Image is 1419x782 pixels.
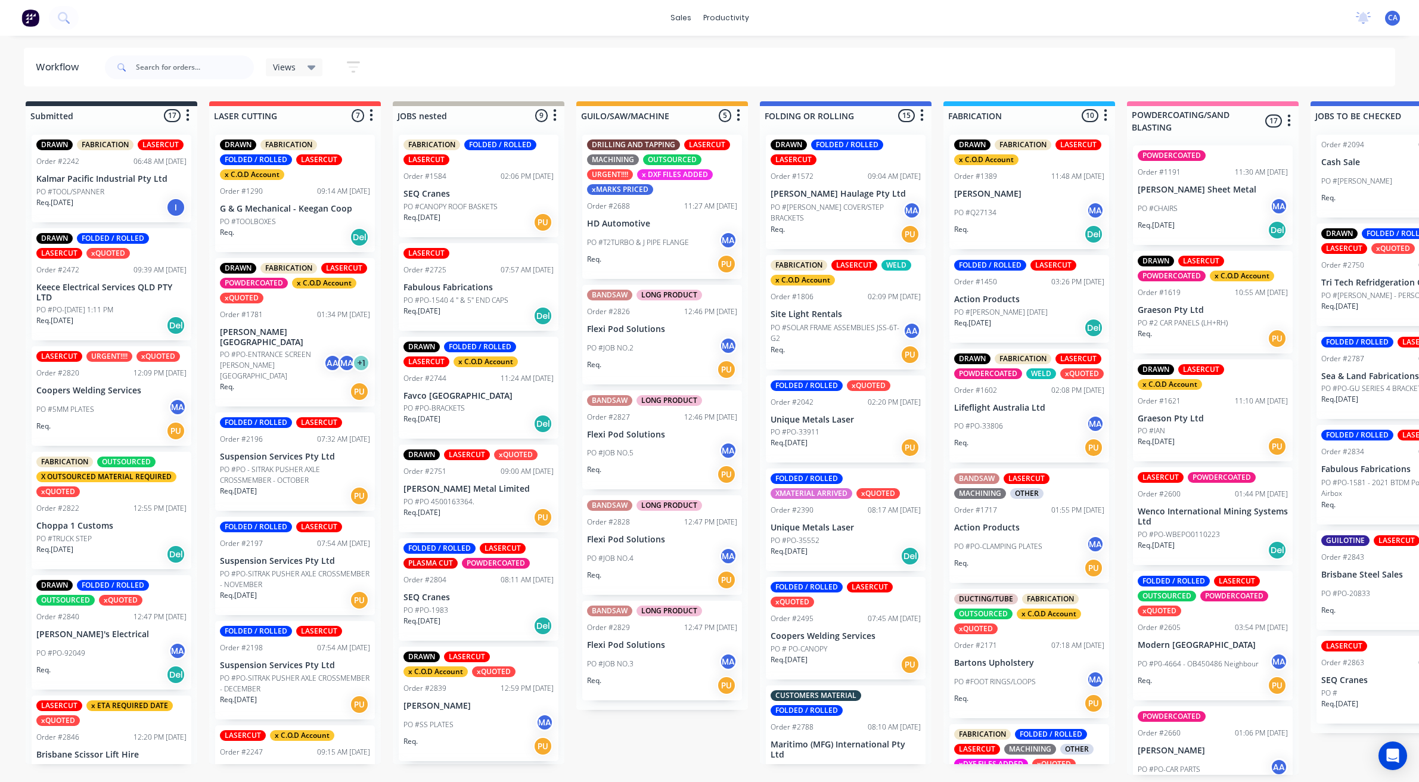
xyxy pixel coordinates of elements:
div: LASERCUTOrder #272507:57 AM [DATE]Fabulous FabricationsPO #PO-1540 4 " & 5" END CAPSReq.[DATE]Del [399,243,558,331]
div: DRAWN [771,139,807,150]
div: XMATERIAL ARRIVED [771,488,852,499]
div: PU [901,345,920,364]
div: Order #1781 [220,309,263,320]
p: PO #T2TURBO & J PIPE FLANGE [587,237,689,248]
div: FABRICATION [771,260,827,271]
div: DRAWN [954,353,990,364]
div: 12:46 PM [DATE] [684,412,737,423]
div: LASERCUT [771,154,816,165]
p: Req. [587,464,601,475]
p: Unique Metals Laser [771,415,921,425]
div: x C.O.D Account [1138,379,1202,390]
div: Order #1621 [1138,396,1181,406]
div: 11:30 AM [DATE] [1235,167,1288,178]
div: 11:24 AM [DATE] [501,373,554,384]
p: [PERSON_NAME][GEOGRAPHIC_DATA] [220,327,370,347]
div: Order #2242 [36,156,79,167]
div: xQUOTED [1060,368,1104,379]
div: FABRICATION [995,139,1051,150]
div: Order #2725 [403,265,446,275]
div: PU [1268,329,1287,348]
p: PO #PO-33806 [954,421,1003,432]
div: LASERCUT [1055,353,1101,364]
div: 01:34 PM [DATE] [317,309,370,320]
div: MA [338,354,356,372]
div: FOLDED / ROLLEDXMATERIAL ARRIVEDxQUOTEDOrder #239008:17 AM [DATE]Unique Metals LaserPO #PO-35552R... [766,468,926,571]
div: Del [1084,318,1103,337]
div: Order #2042 [771,397,813,408]
p: PO #2 CAR PANELS (LH+RH) [1138,318,1228,328]
p: G & G Mechanical - Keegan Coop [220,204,370,214]
div: FOLDED / ROLLED [811,139,883,150]
div: Order #2196 [220,434,263,445]
div: FOLDED / ROLLED [1321,337,1393,347]
img: Factory [21,9,39,27]
div: Order #2600 [1138,489,1181,499]
div: POWDERCOATED [1138,150,1206,161]
p: Coopers Welding Services [36,386,187,396]
div: x C.O.D Account [220,169,284,180]
div: 02:08 PM [DATE] [1051,385,1104,396]
div: BANDSAWLONG PRODUCTOrder #282712:46 PM [DATE]Flexi Pod SolutionsPO #JOB NO.5MAReq.PU [582,390,742,490]
div: DRAWN [403,449,440,460]
div: Del [533,306,552,325]
p: Req. [587,254,601,265]
div: 10:55 AM [DATE] [1235,287,1288,298]
p: HD Automotive [587,219,737,229]
div: xQUOTED [847,380,890,391]
div: PU [350,382,369,401]
div: FABRICATION [995,353,1051,364]
div: Order #2827 [587,412,630,423]
div: Del [1268,221,1287,240]
p: PO #PO-[DATE] 1:11 PM [36,305,113,315]
div: LASERCUT [684,139,730,150]
div: Order #1389 [954,171,997,182]
div: DRAWNLASERCUTPOWDERCOATEDx C.O.D AccountOrder #161910:55 AM [DATE]Graeson Pty LtdPO #2 CAR PANELS... [1133,251,1293,353]
div: PU [350,486,369,505]
div: DRAWNLASERCUTxQUOTEDOrder #275109:00 AM [DATE][PERSON_NAME] Metal LimitedPO #PO 4500163364.Req.[D... [399,445,558,532]
div: FOLDED / ROLLED [771,473,843,484]
div: FABRICATIONFOLDED / ROLLEDLASERCUTOrder #158402:06 PM [DATE]SEQ CranesPO #CANOPY ROOF BASKETSReq.... [399,135,558,237]
div: AA [903,322,921,340]
div: URGENT!!!! [86,351,132,362]
div: LASERCUT [444,449,490,460]
div: PU [533,508,552,527]
p: PO #[PERSON_NAME] COVER/STEP BRACKETS [771,202,903,224]
div: Order #1584 [403,171,446,182]
p: Graeson Pty Ltd [1138,305,1288,315]
div: DRAWN [1321,228,1358,239]
input: Search for orders... [136,55,254,79]
div: DRILLING AND TAPPINGLASERCUTMACHININGOUTSOURCEDURGENT!!!!x DXF FILES ADDEDxMARKS PRICEDOrder #268... [582,135,742,279]
div: LASERCUT [1178,364,1224,375]
p: Graeson Pty Ltd [1138,414,1288,424]
p: Favco [GEOGRAPHIC_DATA] [403,391,554,401]
div: FOLDED / ROLLED [444,342,516,352]
div: 12:46 PM [DATE] [684,306,737,317]
div: DRAWNFABRICATIONLASERCUTPOWDERCOATEDWELDxQUOTEDOrder #160202:08 PM [DATE]Lifeflight Australia Ltd... [949,349,1109,463]
div: BANDSAW [587,290,632,300]
div: MA [719,337,737,355]
div: POWDERCOATED [1138,271,1206,281]
div: Order #1191 [1138,167,1181,178]
div: Order #2826 [587,306,630,317]
div: FOLDED / ROLLED [954,260,1026,271]
div: LONG PRODUCT [636,395,702,406]
p: Req. [DATE] [1138,220,1175,231]
div: X OUTSOURCED MATERIAL REQUIRED [36,471,176,482]
div: LASERCUT [36,351,82,362]
div: DRAWNFABRICATIONFOLDED / ROLLEDLASERCUTx C.O.D AccountOrder #129009:14 AM [DATE]G & G Mechanical ... [215,135,375,252]
div: DRAWN [403,342,440,352]
div: Order #2787 [1321,353,1364,364]
div: POWDERCOATEDOrder #119111:30 AM [DATE][PERSON_NAME] Sheet MetalPO #CHAIRSMAReq.[DATE]Del [1133,145,1293,245]
p: Req. [DATE] [36,315,73,326]
div: 03:26 PM [DATE] [1051,277,1104,287]
div: LASERCUT [296,417,342,428]
div: MA [719,442,737,460]
div: xQUOTED [136,351,180,362]
div: Order #1717 [954,505,997,516]
p: Req. [DATE] [954,318,991,328]
div: LASERCUT [296,154,342,165]
div: 11:10 AM [DATE] [1235,396,1288,406]
div: POWDERCOATED [1188,472,1256,483]
div: FABRICATION [77,139,133,150]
